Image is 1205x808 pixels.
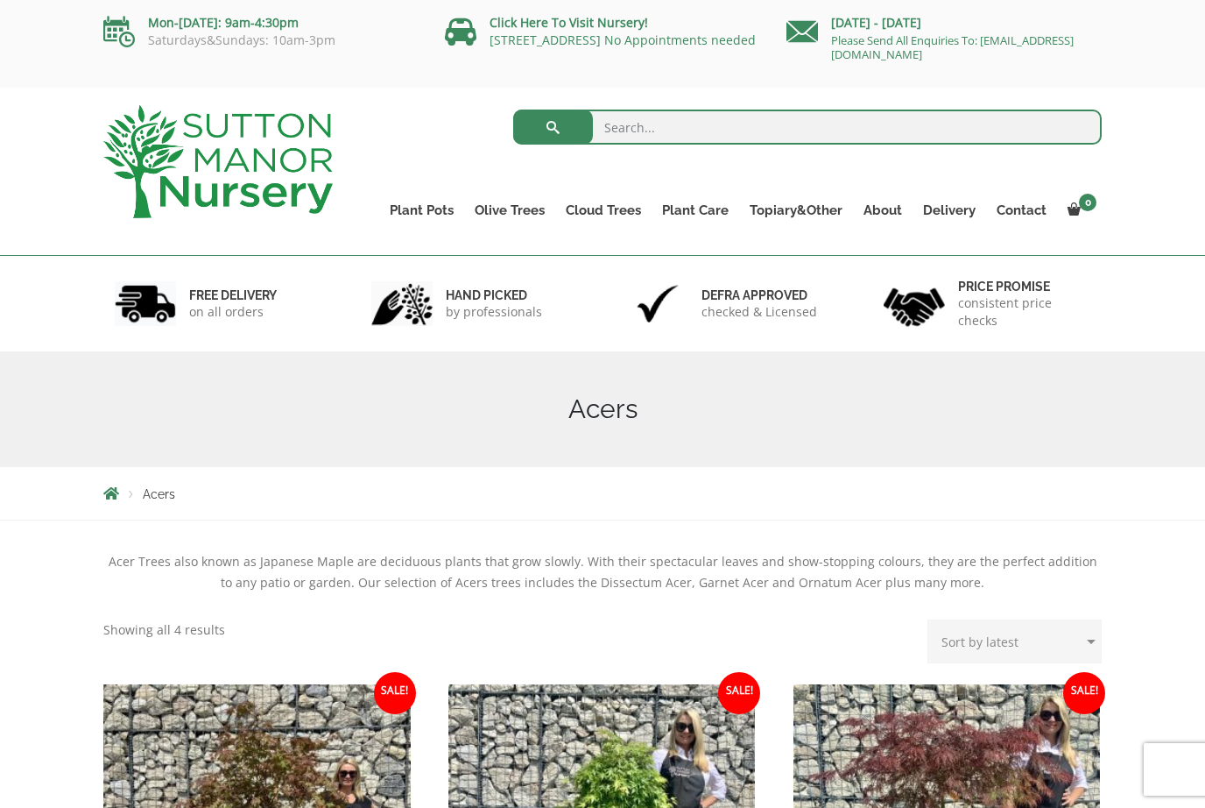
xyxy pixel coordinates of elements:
a: Please Send All Enquiries To: [EMAIL_ADDRESS][DOMAIN_NAME] [831,32,1074,62]
img: 1.jpg [115,281,176,326]
div: Acer Trees also known as Japanese Maple are deciduous plants that grow slowly. With their spectac... [103,551,1102,593]
p: Saturdays&Sundays: 10am-3pm [103,33,419,47]
a: Plant Pots [379,198,464,223]
span: Sale! [374,672,416,714]
p: Showing all 4 results [103,620,225,641]
a: [STREET_ADDRESS] No Appointments needed [490,32,756,48]
h6: hand picked [446,287,542,303]
span: 0 [1079,194,1096,211]
img: 2.jpg [371,281,433,326]
img: 4.jpg [884,277,945,330]
a: About [853,198,913,223]
span: Sale! [718,672,760,714]
nav: Breadcrumbs [103,486,1102,500]
a: 0 [1057,198,1102,223]
select: Shop order [927,620,1102,663]
p: Mon-[DATE]: 9am-4:30pm [103,12,419,33]
h6: FREE DELIVERY [189,287,277,303]
a: Cloud Trees [555,198,652,223]
img: 3.jpg [627,281,688,326]
h6: Price promise [958,279,1091,294]
p: by professionals [446,303,542,321]
a: Topiary&Other [739,198,853,223]
p: checked & Licensed [701,303,817,321]
a: Click Here To Visit Nursery! [490,14,648,31]
p: on all orders [189,303,277,321]
a: Olive Trees [464,198,555,223]
img: logo [103,105,333,218]
a: Delivery [913,198,986,223]
input: Search... [513,110,1103,145]
p: consistent price checks [958,294,1091,330]
h1: Acers [103,393,1102,425]
a: Contact [986,198,1057,223]
a: Plant Care [652,198,739,223]
p: [DATE] - [DATE] [786,12,1102,33]
span: Sale! [1063,672,1105,714]
span: Acers [143,487,175,501]
h6: Defra approved [701,287,817,303]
